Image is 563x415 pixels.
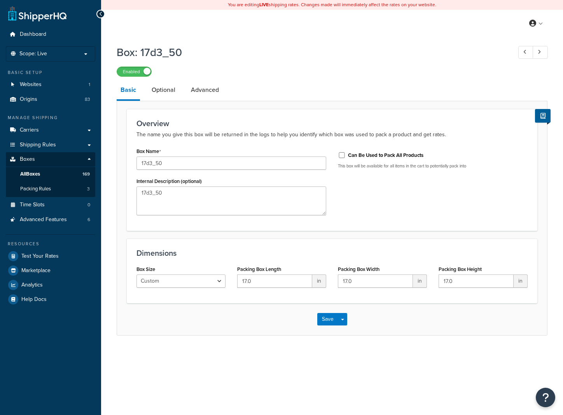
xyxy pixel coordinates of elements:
[20,171,40,178] span: All Boxes
[533,46,548,59] a: Next Record
[6,152,95,167] a: Boxes
[21,253,59,260] span: Test Your Rates
[6,249,95,263] a: Test Your Rates
[237,266,281,272] label: Packing Box Length
[535,109,551,123] button: Show Help Docs
[87,202,90,208] span: 0
[6,152,95,197] li: Boxes
[518,46,533,59] a: Previous Record
[20,202,45,208] span: Time Slots
[20,142,56,148] span: Shipping Rules
[6,182,95,196] a: Packing Rules3
[338,163,528,169] p: This box will be available for all items in the cart to potentially pack into
[20,96,37,103] span: Origins
[82,171,90,178] span: 169
[338,266,379,272] label: Packing Box Width
[439,266,482,272] label: Packing Box Height
[6,27,95,42] a: Dashboard
[20,127,39,134] span: Carriers
[136,266,155,272] label: Box Size
[136,130,528,139] p: The name you give this box will be returned in the logs to help you identify which box was used t...
[536,388,555,407] button: Open Resource Center
[20,81,42,88] span: Websites
[136,119,528,128] h3: Overview
[21,282,43,288] span: Analytics
[6,292,95,306] a: Help Docs
[348,152,423,159] label: Can Be Used to Pack All Products
[136,249,528,257] h3: Dimensions
[6,278,95,292] a: Analytics
[6,92,95,107] li: Origins
[413,274,427,288] span: in
[6,182,95,196] li: Packing Rules
[6,264,95,278] a: Marketplace
[6,198,95,212] a: Time Slots0
[117,81,140,101] a: Basic
[85,96,90,103] span: 83
[317,313,338,325] button: Save
[6,213,95,227] a: Advanced Features6
[20,216,67,223] span: Advanced Features
[6,69,95,76] div: Basic Setup
[6,77,95,92] a: Websites1
[259,1,269,8] b: LIVE
[20,186,51,192] span: Packing Rules
[87,216,90,223] span: 6
[136,178,202,184] label: Internal Description (optional)
[136,148,161,155] label: Box Name
[117,67,151,76] label: Enabled
[148,81,179,99] a: Optional
[6,123,95,137] a: Carriers
[6,138,95,152] a: Shipping Rules
[21,296,47,303] span: Help Docs
[6,167,95,181] a: AllBoxes169
[6,213,95,227] li: Advanced Features
[20,156,35,163] span: Boxes
[6,241,95,247] div: Resources
[89,81,90,88] span: 1
[117,45,504,60] h1: Box: 17d3_50
[87,186,90,192] span: 3
[21,267,51,274] span: Marketplace
[19,51,47,57] span: Scope: Live
[6,198,95,212] li: Time Slots
[6,114,95,121] div: Manage Shipping
[20,31,46,38] span: Dashboard
[312,274,326,288] span: in
[136,186,326,215] textarea: 17d3_50
[6,77,95,92] li: Websites
[514,274,528,288] span: in
[187,81,223,99] a: Advanced
[6,92,95,107] a: Origins83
